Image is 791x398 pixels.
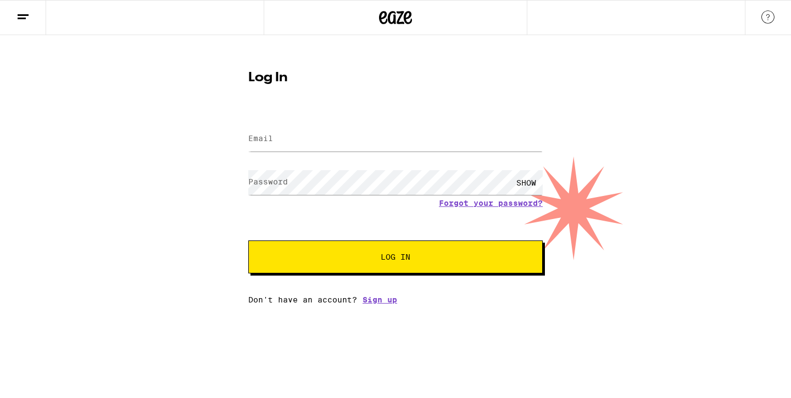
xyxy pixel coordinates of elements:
span: Log In [381,253,410,261]
input: Email [248,127,543,152]
label: Password [248,177,288,186]
a: Sign up [363,295,397,304]
div: Don't have an account? [248,295,543,304]
button: Log In [248,240,543,273]
div: SHOW [510,170,543,195]
h1: Log In [248,71,543,85]
label: Email [248,134,273,143]
a: Forgot your password? [439,199,543,208]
